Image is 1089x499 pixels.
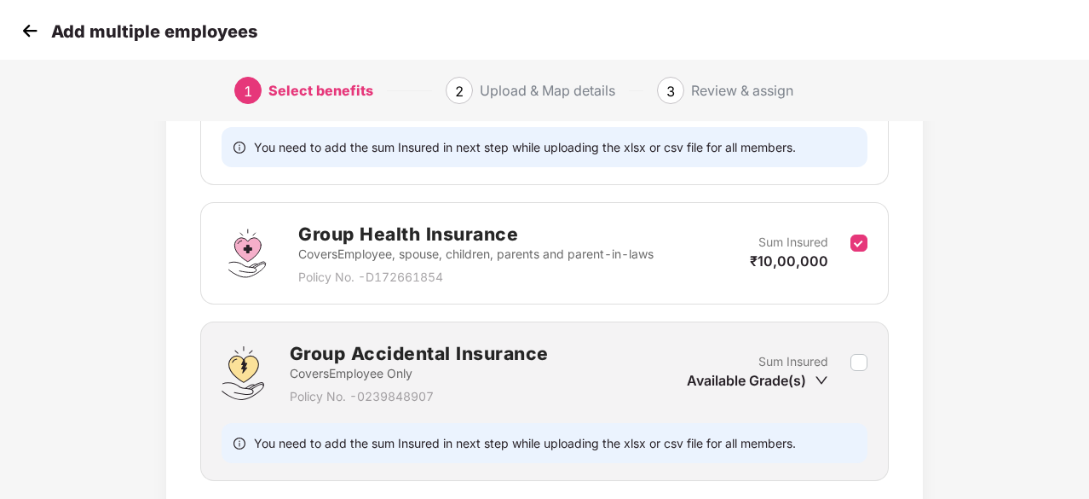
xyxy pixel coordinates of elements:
p: Sum Insured [758,352,828,371]
span: ₹10,00,000 [750,252,828,270]
img: svg+xml;base64,PHN2ZyBpZD0iR3JvdXBfSGVhbHRoX0luc3VyYW5jZSIgZGF0YS1uYW1lPSJHcm91cCBIZWFsdGggSW5zdX... [222,228,273,279]
span: You need to add the sum Insured in next step while uploading the xlsx or csv file for all members. [254,139,796,155]
span: down [815,374,828,387]
span: info-circle [233,435,245,451]
h2: Group Accidental Insurance [290,339,549,368]
span: 3 [666,83,675,100]
div: Review & assign [691,77,793,104]
p: Covers Employee Only [290,364,549,383]
p: Sum Insured [758,233,828,252]
img: svg+xml;base64,PHN2ZyB4bWxucz0iaHR0cDovL3d3dy53My5vcmcvMjAwMC9zdmciIHdpZHRoPSIzMCIgaGVpZ2h0PSIzMC... [17,18,43,44]
span: You need to add the sum Insured in next step while uploading the xlsx or csv file for all members. [254,435,796,451]
div: Select benefits [268,77,373,104]
span: 1 [244,83,252,100]
p: Policy No. - 0239848907 [290,387,549,406]
span: 2 [455,83,464,100]
img: svg+xml;base64,PHN2ZyB4bWxucz0iaHR0cDovL3d3dy53My5vcmcvMjAwMC9zdmciIHdpZHRoPSI0OS4zMjEiIGhlaWdodD... [222,346,263,400]
div: Available Grade(s) [687,371,828,390]
div: Upload & Map details [480,77,615,104]
p: Add multiple employees [51,21,257,42]
p: Covers Employee, spouse, children, parents and parent-in-laws [298,245,654,264]
p: Policy No. - D172661854 [298,268,654,287]
span: info-circle [233,139,245,155]
h2: Group Health Insurance [298,220,654,248]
